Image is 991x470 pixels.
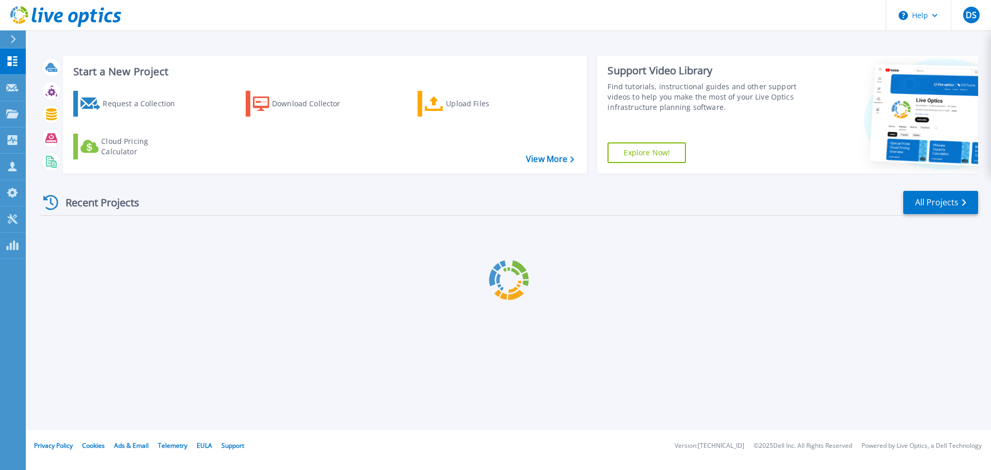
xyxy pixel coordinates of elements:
a: Upload Files [418,91,533,117]
div: Cloud Pricing Calculator [101,136,184,157]
a: View More [526,154,574,164]
a: All Projects [903,191,978,214]
div: Support Video Library [608,64,802,77]
a: Cookies [82,441,105,450]
a: Ads & Email [114,441,149,450]
div: Recent Projects [40,190,153,215]
div: Download Collector [272,93,355,114]
a: Telemetry [158,441,187,450]
li: Version: [TECHNICAL_ID] [675,443,744,449]
a: EULA [197,441,212,450]
li: © 2025 Dell Inc. All Rights Reserved [754,443,852,449]
a: Support [221,441,244,450]
a: Download Collector [246,91,361,117]
a: Request a Collection [73,91,188,117]
a: Explore Now! [608,142,686,163]
div: Find tutorials, instructional guides and other support videos to help you make the most of your L... [608,82,802,112]
h3: Start a New Project [73,66,574,77]
span: DS [966,11,977,19]
div: Upload Files [446,93,529,114]
a: Privacy Policy [34,441,73,450]
a: Cloud Pricing Calculator [73,134,188,159]
li: Powered by Live Optics, a Dell Technology [861,443,982,449]
div: Request a Collection [103,93,185,114]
